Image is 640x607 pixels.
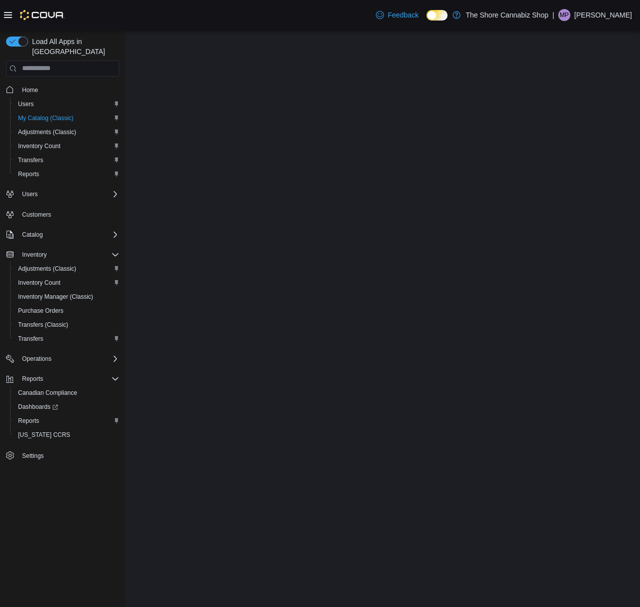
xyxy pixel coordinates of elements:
span: Adjustments (Classic) [18,128,76,136]
button: Operations [2,352,123,366]
span: Reports [14,415,119,427]
button: Users [18,188,42,200]
span: Dashboards [14,401,119,413]
button: Home [2,83,123,97]
button: Inventory Count [10,139,123,153]
span: Washington CCRS [14,429,119,441]
button: Transfers [10,332,123,346]
span: Operations [22,355,52,363]
button: Customers [2,207,123,222]
span: Operations [18,353,119,365]
button: Purchase Orders [10,304,123,318]
span: Settings [22,452,44,460]
span: Inventory [18,249,119,261]
span: Inventory Manager (Classic) [18,293,93,301]
span: Reports [22,375,43,383]
a: Home [18,84,42,96]
button: Inventory Manager (Classic) [10,290,123,304]
button: Settings [2,448,123,462]
a: Purchase Orders [14,305,68,317]
a: Transfers [14,333,47,345]
span: Reports [18,373,119,385]
button: Adjustments (Classic) [10,125,123,139]
a: Canadian Compliance [14,387,81,399]
button: Operations [18,353,56,365]
button: Reports [10,414,123,428]
button: Transfers [10,153,123,167]
span: Users [18,100,34,108]
a: Settings [18,450,48,462]
span: Reports [18,417,39,425]
span: Purchase Orders [18,307,64,315]
button: Catalog [2,228,123,242]
a: [US_STATE] CCRS [14,429,74,441]
button: Transfers (Classic) [10,318,123,332]
p: [PERSON_NAME] [574,9,632,21]
span: Reports [18,170,39,178]
span: Users [22,190,38,198]
span: Transfers [18,335,43,343]
span: Catalog [18,229,119,241]
span: Users [14,98,119,110]
p: The Shore Cannabiz Shop [466,9,548,21]
a: Inventory Count [14,277,65,289]
a: Dashboards [14,401,62,413]
input: Dark Mode [426,10,448,21]
span: Inventory Count [14,277,119,289]
p: | [552,9,554,21]
a: Reports [14,415,43,427]
button: Reports [2,372,123,386]
span: Feedback [388,10,418,20]
span: Dashboards [18,403,58,411]
span: Transfers [14,154,119,166]
button: [US_STATE] CCRS [10,428,123,442]
span: Adjustments (Classic) [14,126,119,138]
span: Inventory Manager (Classic) [14,291,119,303]
span: Home [22,86,38,94]
span: Transfers (Classic) [18,321,68,329]
button: My Catalog (Classic) [10,111,123,125]
button: Inventory [18,249,51,261]
span: Reports [14,168,119,180]
span: Customers [18,208,119,221]
button: Adjustments (Classic) [10,262,123,276]
span: Transfers (Classic) [14,319,119,331]
a: Dashboards [10,400,123,414]
span: Canadian Compliance [18,389,77,397]
span: Inventory Count [18,279,61,287]
button: Reports [18,373,47,385]
a: Customers [18,209,55,221]
button: Users [2,187,123,201]
a: Adjustments (Classic) [14,263,80,275]
a: Inventory Count [14,140,65,152]
span: My Catalog (Classic) [18,114,74,122]
span: [US_STATE] CCRS [18,431,70,439]
span: Canadian Compliance [14,387,119,399]
button: Users [10,97,123,111]
a: Inventory Manager (Classic) [14,291,97,303]
span: Settings [18,449,119,461]
a: Transfers (Classic) [14,319,72,331]
span: Adjustments (Classic) [14,263,119,275]
button: Inventory Count [10,276,123,290]
span: Users [18,188,119,200]
img: Cova [20,10,65,20]
span: Inventory Count [14,140,119,152]
span: Transfers [18,156,43,164]
button: Reports [10,167,123,181]
button: Catalog [18,229,47,241]
span: Load All Apps in [GEOGRAPHIC_DATA] [28,37,119,57]
a: Users [14,98,38,110]
span: Home [18,84,119,96]
span: Catalog [22,231,43,239]
span: Inventory Count [18,142,61,150]
nav: Complex example [6,79,119,489]
a: Adjustments (Classic) [14,126,80,138]
button: Inventory [2,248,123,262]
span: Adjustments (Classic) [18,265,76,273]
a: Reports [14,168,43,180]
span: My Catalog (Classic) [14,112,119,124]
span: Inventory [22,251,47,259]
span: Customers [22,211,51,219]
